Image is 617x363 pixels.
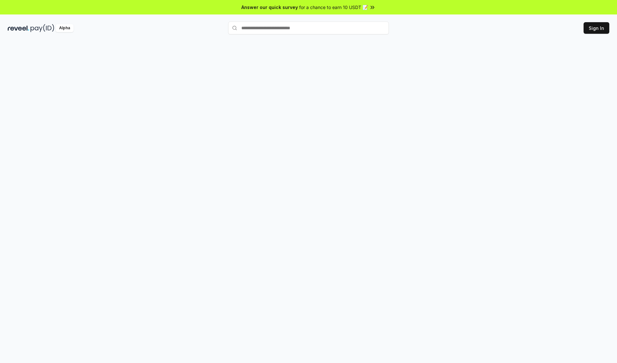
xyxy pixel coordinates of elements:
span: for a chance to earn 10 USDT 📝 [299,4,368,11]
img: reveel_dark [8,24,29,32]
img: pay_id [31,24,54,32]
button: Sign In [584,22,609,34]
span: Answer our quick survey [241,4,298,11]
div: Alpha [56,24,74,32]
